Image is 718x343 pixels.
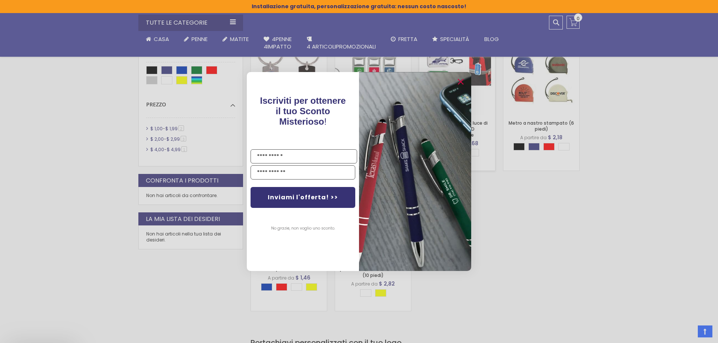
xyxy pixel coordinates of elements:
font: Installazione gratuita, personalizzazione gratuita: nessun costo nascosto! [252,3,466,10]
img: immagine pop-up [359,72,471,271]
button: No grazie, non voglio uno sconto. [267,219,339,238]
font: Iscriviti per ottenere il tuo Sconto Misterioso [260,96,346,127]
font: Inviami l'offerta! >> [268,193,338,202]
font: No grazie, non voglio uno sconto. [271,225,335,231]
font: ! [324,116,327,127]
button: Inviami l'offerta! >> [251,187,355,208]
button: Chiudi finestra di dialogo [455,76,467,88]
